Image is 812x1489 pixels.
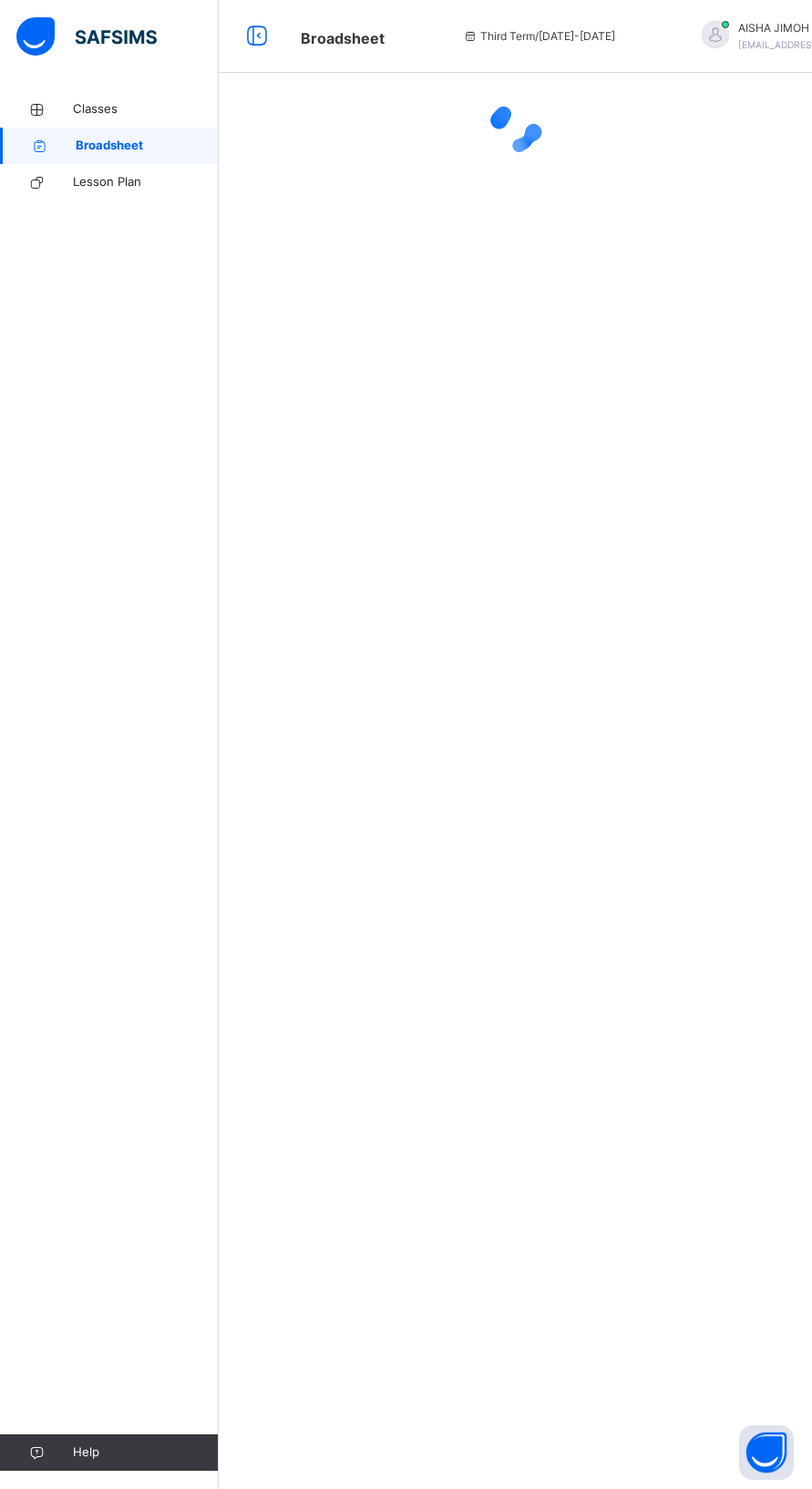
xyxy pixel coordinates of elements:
span: Classes [73,100,219,118]
span: Broadsheet [76,137,219,155]
span: session/term information [462,28,615,45]
span: Lesson Plan [73,173,219,191]
span: Help [73,1443,218,1462]
img: safsims [16,17,157,56]
button: Open asap [739,1425,794,1480]
span: Broadsheet [301,29,385,47]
